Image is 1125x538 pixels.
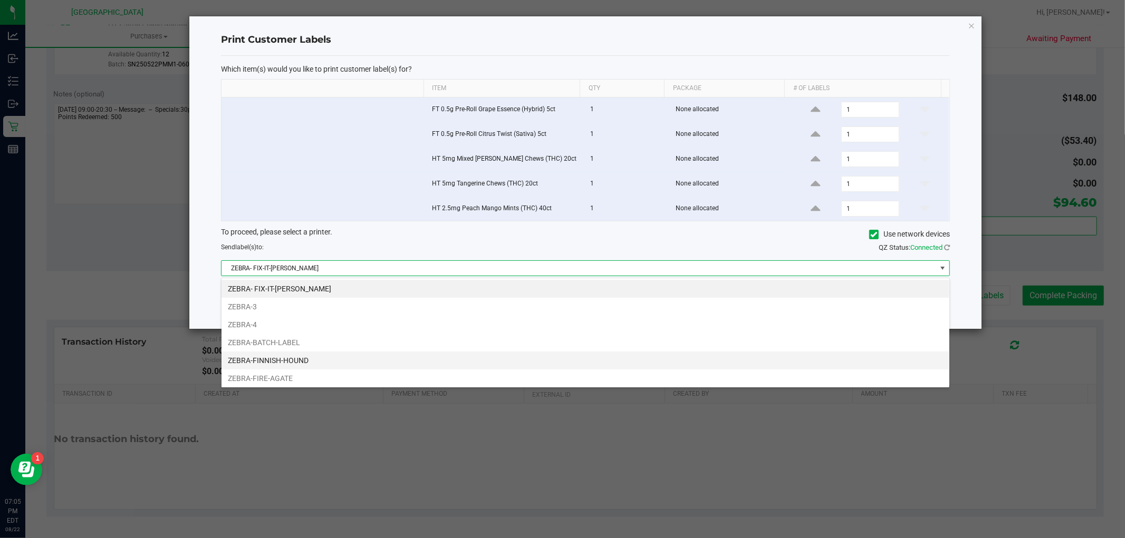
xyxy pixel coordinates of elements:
div: To proceed, please select a printer. [213,227,958,242]
td: None allocated [669,122,791,147]
li: ZEBRA-4 [222,316,949,334]
label: Use network devices [869,229,950,240]
span: Connected [910,243,943,251]
li: ZEBRA-BATCH-LABEL [222,334,949,351]
td: HT 5mg Mixed [PERSON_NAME] Chews (THC) 20ct [426,147,584,172]
th: Qty [580,80,664,97]
th: Item [424,80,580,97]
li: ZEBRA- FIX-IT-[PERSON_NAME] [222,280,949,298]
th: Package [664,80,784,97]
span: ZEBRA- FIX-IT-[PERSON_NAME] [222,261,936,276]
td: HT 5mg Tangerine Chews (THC) 20ct [426,172,584,197]
td: 1 [584,197,669,221]
h4: Print Customer Labels [221,33,950,47]
li: ZEBRA-FIRE-AGATE [222,369,949,387]
td: None allocated [669,197,791,221]
iframe: Resource center [11,454,42,485]
td: FT 0.5g Pre-Roll Grape Essence (Hybrid) 5ct [426,97,584,122]
td: 1 [584,147,669,172]
span: QZ Status: [879,243,950,251]
td: 1 [584,172,669,197]
td: None allocated [669,172,791,197]
p: Which item(s) would you like to print customer label(s) for? [221,64,950,74]
td: 1 [584,122,669,147]
td: None allocated [669,97,791,122]
li: ZEBRA-FINNISH-HOUND [222,351,949,369]
td: 1 [584,97,669,122]
td: HT 2.5mg Peach Mango Mints (THC) 40ct [426,197,584,221]
th: # of labels [784,80,940,97]
td: FT 0.5g Pre-Roll Citrus Twist (Sativa) 5ct [426,122,584,147]
span: label(s) [235,243,256,251]
iframe: Resource center unread badge [31,452,44,465]
td: None allocated [669,147,791,172]
span: Send to: [221,243,264,251]
li: ZEBRA-3 [222,298,949,316]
